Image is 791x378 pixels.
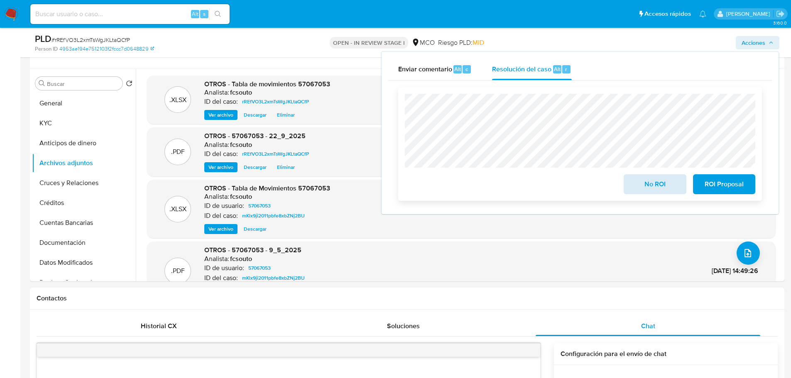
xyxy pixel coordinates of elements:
a: Notificaciones [699,10,706,17]
a: 4953ae194e7512103f2fccc7d0648829 [59,45,154,53]
p: .XLSX [169,95,186,105]
p: ID del caso: [204,212,238,220]
span: Eliminar [277,111,295,119]
span: Ver archivo [208,163,233,171]
button: Cruces y Relaciones [32,173,136,193]
span: MID [473,38,484,47]
span: s [203,10,206,18]
span: ROI Proposal [704,175,744,193]
button: Descargar [240,162,271,172]
h6: fcsouto [230,141,252,149]
span: [DATE] 14:49:26 [712,266,758,276]
button: Eliminar [273,110,299,120]
p: OPEN - IN REVIEW STAGE I [330,37,408,49]
button: Acciones [736,36,779,49]
span: Enviar comentario [398,64,452,73]
span: 3.160.0 [773,20,787,26]
span: r [565,65,567,73]
span: Eliminar [277,163,295,171]
input: Buscar usuario o caso... [30,9,230,20]
h1: Contactos [37,294,778,302]
a: 57067053 [245,263,274,273]
span: OTROS - 57067053 - 22_9_2025 [204,131,306,141]
button: Descargar [240,224,271,234]
span: No ROI [634,175,675,193]
span: Ver archivo [208,225,233,233]
a: mKlx9ji2011pbfe8xbZNj2BU [239,211,308,221]
span: 57067053 [248,201,271,211]
h6: fcsouto [230,193,252,201]
p: Analista: [204,88,229,97]
span: mKlx9ji2011pbfe8xbZNj2BU [242,211,305,221]
span: Chat [641,321,655,331]
span: Historial CX [141,321,177,331]
button: ROI Proposal [693,174,755,194]
button: General [32,93,136,113]
span: Descargar [244,225,267,233]
button: Volver al orden por defecto [126,80,132,89]
p: Analista: [204,141,229,149]
button: Devices Geolocation [32,273,136,293]
p: ID del caso: [204,274,238,282]
button: Ver archivo [204,110,238,120]
p: ID del caso: [204,98,238,106]
button: Buscar [39,80,45,87]
button: Descargar [240,110,271,120]
button: Datos Modificados [32,253,136,273]
button: search-icon [209,8,226,20]
p: ID del caso: [204,150,238,158]
span: # rREfVO3L2xmTsWgJKLtaQCfP [51,36,130,44]
p: .PDF [171,266,185,276]
span: Ver archivo [208,111,233,119]
span: Accesos rápidos [644,10,691,18]
p: ID de usuario: [204,264,244,272]
div: MCO [411,38,435,47]
button: Anticipos de dinero [32,133,136,153]
p: ID de usuario: [204,202,244,210]
h6: fcsouto [230,88,252,97]
h6: fcsouto [230,255,252,263]
p: Analista: [204,193,229,201]
span: Riesgo PLD: [438,38,484,47]
span: Alt [554,65,561,73]
h3: Configuración para el envío de chat [561,350,771,358]
p: Analista: [204,255,229,263]
button: Eliminar [273,162,299,172]
span: OTROS - 57067053 - 9_5_2025 [204,245,301,255]
span: Alt [192,10,198,18]
span: rREfVO3L2xmTsWgJKLtaQCfP [242,149,309,159]
button: Ver archivo [204,162,238,172]
button: Cuentas Bancarias [32,213,136,233]
a: Salir [776,10,785,18]
button: Documentación [32,233,136,253]
a: mKlx9ji2011pbfe8xbZNj2BU [239,273,308,283]
span: Descargar [244,163,267,171]
span: Resolución del caso [492,64,551,73]
p: felipe.cayon@mercadolibre.com [726,10,773,18]
span: Acciones [742,36,765,49]
span: Descargar [244,111,267,119]
span: OTROS - Tabla de movimientos 57067053 [204,79,330,89]
button: Archivos adjuntos [32,153,136,173]
input: Buscar [47,80,119,88]
button: KYC [32,113,136,133]
button: Ver archivo [204,224,238,234]
p: .XLSX [169,205,186,214]
button: upload-file [737,241,760,265]
span: 57067053 [248,263,271,273]
a: rREfVO3L2xmTsWgJKLtaQCfP [239,149,312,159]
button: Créditos [32,193,136,213]
b: Person ID [35,45,58,53]
span: Alt [454,65,461,73]
span: mKlx9ji2011pbfe8xbZNj2BU [242,273,305,283]
button: No ROI [624,174,686,194]
span: OTROS - Tabla de Movimientos 57067053 [204,183,330,193]
a: rREfVO3L2xmTsWgJKLtaQCfP [239,97,312,107]
span: rREfVO3L2xmTsWgJKLtaQCfP [242,97,309,107]
p: .PDF [171,147,185,156]
b: PLD [35,32,51,45]
span: c [465,65,468,73]
span: Soluciones [387,321,420,331]
a: 57067053 [245,201,274,211]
